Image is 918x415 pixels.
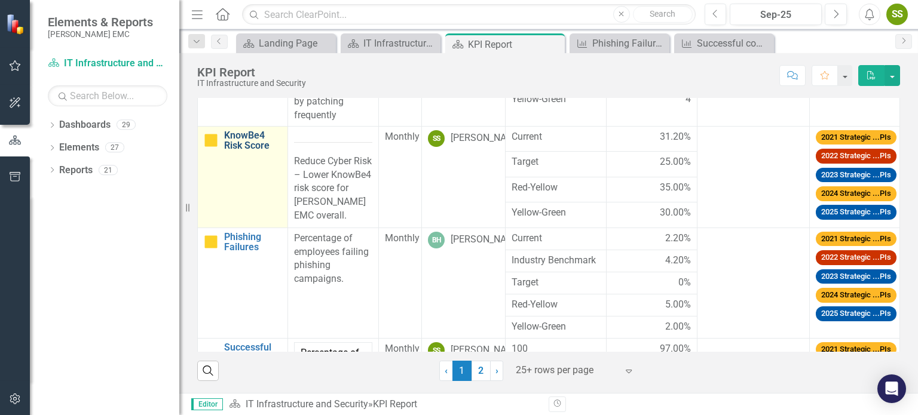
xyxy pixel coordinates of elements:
a: Successful completion of security training [677,36,771,51]
span: 2023 Strategic ...PIs [816,168,896,183]
div: » [229,398,540,411]
span: Target [512,155,601,169]
div: BH [428,232,445,248]
input: Search Below... [48,85,167,106]
span: 2024 Strategic ...PIs [816,186,896,201]
button: SS [886,4,908,25]
div: Monthly [385,130,416,144]
div: [PERSON_NAME] [451,233,522,247]
a: Reports [59,164,93,177]
td: Double-Click to Edit [607,250,697,272]
a: IT Infrastructure and Security [246,398,368,410]
div: Successful completion of security training [697,36,771,51]
td: Double-Click to Edit [505,294,607,316]
a: IT Infrastructure and Security [48,57,167,70]
span: 2025 Strategic ...PIs [816,205,896,220]
td: Double-Click to Edit [607,202,697,228]
span: Target [512,276,601,290]
div: SS [428,130,445,147]
div: [PERSON_NAME] [451,343,522,357]
span: 5.00% [665,298,691,312]
td: Double-Click to Edit [505,250,607,272]
td: Double-Click to Edit Right Click for Context Menu [198,228,288,338]
div: [PERSON_NAME] [451,131,522,145]
td: Double-Click to Edit [505,126,607,152]
td: Double-Click to Edit [505,89,607,126]
img: ClearPoint Strategy [5,13,28,35]
span: 2025 Strategic ...PIs [816,306,896,321]
p: Percentage of employees failing phishing campaigns. [294,232,372,286]
span: 2.20% [665,232,691,245]
td: Double-Click to Edit [809,126,899,228]
span: 35.00% [660,181,691,195]
span: 30.00% [660,206,691,220]
small: [PERSON_NAME] EMC [48,29,153,39]
a: 2 [472,361,491,381]
span: › [495,365,498,376]
td: Double-Click to Edit [607,152,697,177]
div: IT Infrastructure and Security [363,36,437,51]
img: Caution [204,133,218,147]
span: ‹ [445,365,448,376]
td: Double-Click to Edit [505,272,607,294]
td: Double-Click to Edit [505,338,607,364]
td: Double-Click to Edit [505,228,607,250]
td: Percentage of Employees completing Training [295,342,372,404]
td: Double-Click to Edit [607,89,697,126]
span: 31.20% [660,130,691,144]
td: Double-Click to Edit [378,126,422,228]
td: Double-Click to Edit [378,228,422,338]
img: Caution [204,235,218,249]
span: 2023 Strategic ...PIs [816,269,896,284]
div: 21 [99,165,118,175]
td: Double-Click to Edit [607,294,697,316]
div: Sep-25 [734,8,818,22]
span: 2021 Strategic ...PIs [816,130,896,145]
span: Elements & Reports [48,15,153,29]
span: Yellow-Green [512,206,601,220]
span: 2.00% [665,320,691,334]
td: Double-Click to Edit [607,316,697,338]
span: 2022 Strategic ...PIs [816,250,896,265]
div: KPI Report [197,66,306,79]
span: Yellow-Green [512,320,601,334]
td: Double-Click to Edit [607,177,697,202]
span: 2022 Strategic ...PIs [816,149,896,164]
td: Double-Click to Edit [607,126,697,152]
span: 0% [678,276,691,290]
span: Search [650,9,675,19]
span: Industry Benchmark [512,254,601,268]
td: Double-Click to Edit [422,228,505,338]
span: Yellow-Green [512,93,601,106]
span: 100 [512,342,601,356]
a: KnowBe4 Risk Score [224,130,281,151]
a: Phishing Failures [224,232,281,253]
div: Open Intercom Messenger [877,374,906,403]
td: Double-Click to Edit [607,338,697,364]
td: Double-Click to Edit [697,228,809,338]
button: Sep-25 [730,4,822,25]
button: Search [633,6,693,23]
span: 1 [452,361,472,381]
input: Search ClearPoint... [242,4,695,25]
span: 4 [686,93,691,106]
a: Phishing Failures [573,36,666,51]
span: 4.20% [665,254,691,268]
span: Red-Yellow [512,298,601,312]
a: Successful completion of security training [224,342,281,384]
div: KPI Report [373,398,417,410]
span: 2024 Strategic ...PIs [816,288,896,303]
span: 25.00% [660,155,691,169]
div: Monthly [385,342,416,356]
td: Double-Click to Edit [697,126,809,228]
td: Double-Click to Edit [607,272,697,294]
td: Double-Click to Edit Right Click for Context Menu [198,126,288,228]
div: Monthly [385,232,416,245]
span: Editor [191,398,223,410]
span: Current [512,232,601,245]
a: IT Infrastructure and Security [344,36,437,51]
td: Double-Click to Edit [505,316,607,338]
div: 27 [105,143,124,153]
td: Double-Click to Edit [288,228,378,338]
